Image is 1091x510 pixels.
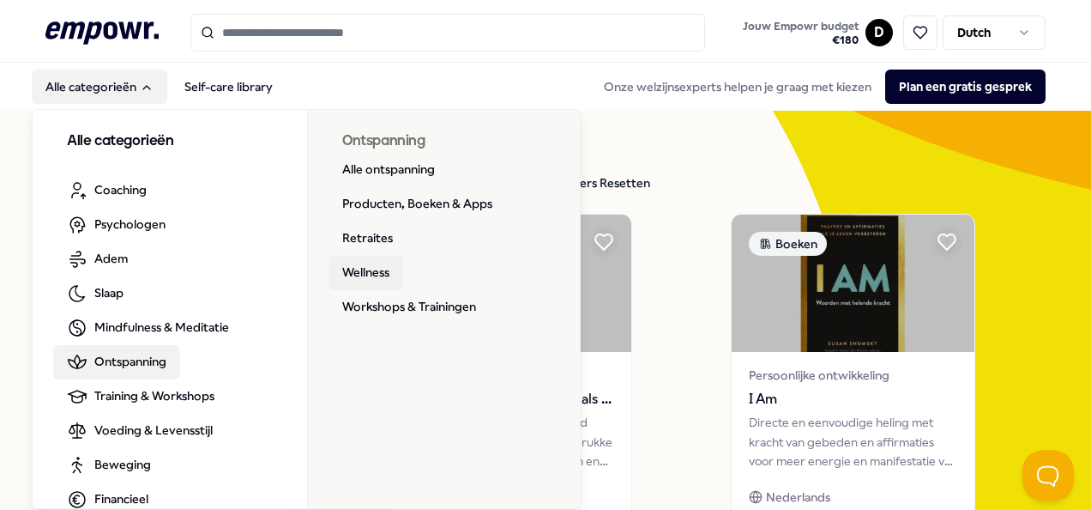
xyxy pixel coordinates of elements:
[32,70,167,104] button: Alle categorieën
[94,283,124,302] span: Slaap
[749,388,957,410] span: I Am
[94,249,128,268] span: Adem
[94,489,148,508] span: Financieel
[171,70,286,104] a: Self-care library
[53,379,228,414] a: Training & Workshops
[94,421,213,440] span: Voeding & Levensstijl
[53,311,243,345] a: Mindfulness & Meditatie
[329,256,403,290] a: Wellness
[563,173,650,192] div: Filters Resetten
[749,232,827,256] div: Boeken
[94,180,147,199] span: Coaching
[766,488,830,507] span: Nederlands
[329,290,490,325] a: Workshops & Trainingen
[94,318,229,337] span: Mindfulness & Meditatie
[590,70,1046,104] div: Onze welzijnsexperts helpen je graag met kiezen
[94,455,151,474] span: Beweging
[94,386,214,405] span: Training & Workshops
[67,131,273,153] h3: Alle categorieën
[743,33,859,47] span: € 180
[743,20,859,33] span: Jouw Empowr budget
[1022,450,1074,501] iframe: Help Scout Beacon - Open
[53,173,160,208] a: Coaching
[32,70,286,104] nav: Main
[342,131,547,153] h3: Ontspanning
[53,345,180,379] a: Ontspanning
[53,208,179,242] a: Psychologen
[736,15,865,51] a: Jouw Empowr budget€180
[94,215,166,234] span: Psychologen
[190,14,705,52] input: Search for products, categories or subcategories
[53,242,142,276] a: Adem
[749,366,957,385] span: Persoonlijke ontwikkeling
[739,16,862,51] button: Jouw Empowr budget€180
[53,448,165,483] a: Beweging
[329,222,407,256] a: Retraites
[329,187,506,222] a: Producten, Boeken & Apps
[885,70,1046,104] button: Plan een gratis gesprek
[732,215,974,352] img: package image
[53,276,137,311] a: Slaap
[33,110,582,510] div: Alle categorieën
[329,153,449,187] a: Alle ontspanning
[749,413,957,471] div: Directe en eenvoudige heling met kracht van gebeden en affirmaties voor meer energie en manifesta...
[865,19,893,46] button: D
[53,414,226,448] a: Voeding & Levensstijl
[94,352,166,371] span: Ontspanning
